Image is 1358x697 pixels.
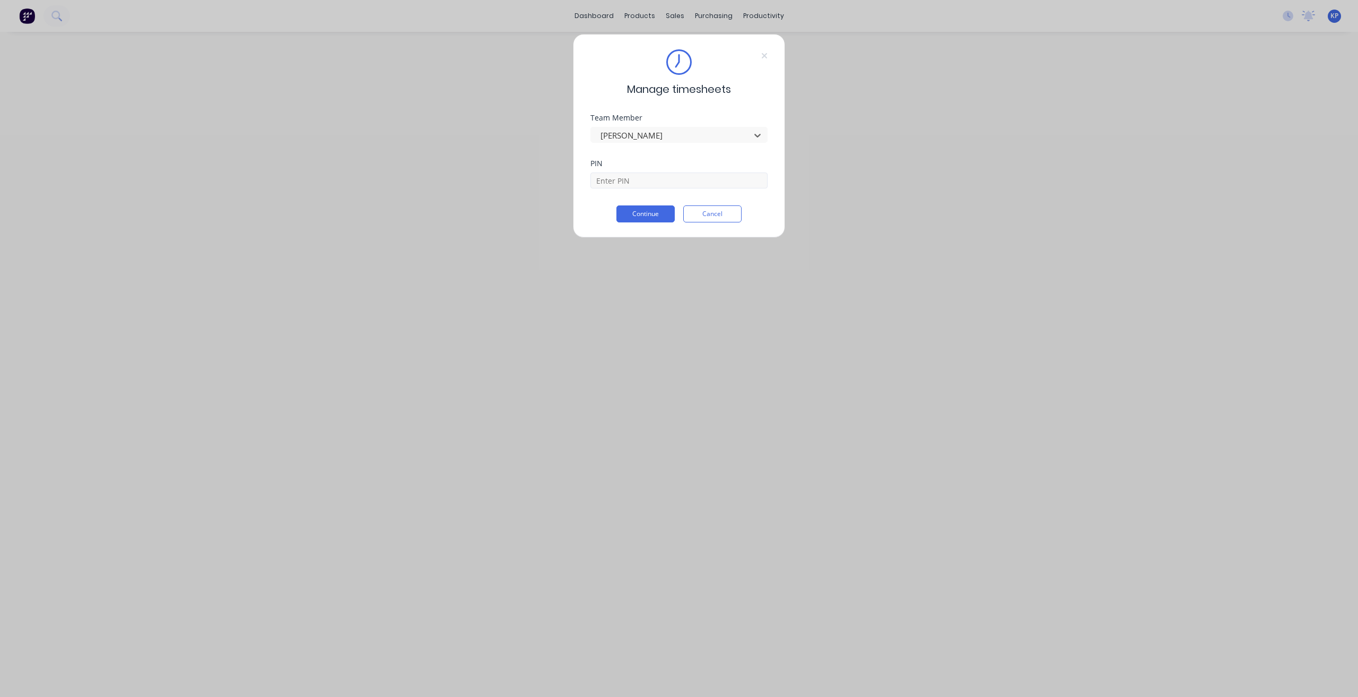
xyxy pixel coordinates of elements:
button: Cancel [683,205,742,222]
button: Continue [616,205,675,222]
div: PIN [590,160,768,167]
div: Team Member [590,114,768,122]
input: Enter PIN [590,173,768,188]
span: Manage timesheets [627,81,731,97]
